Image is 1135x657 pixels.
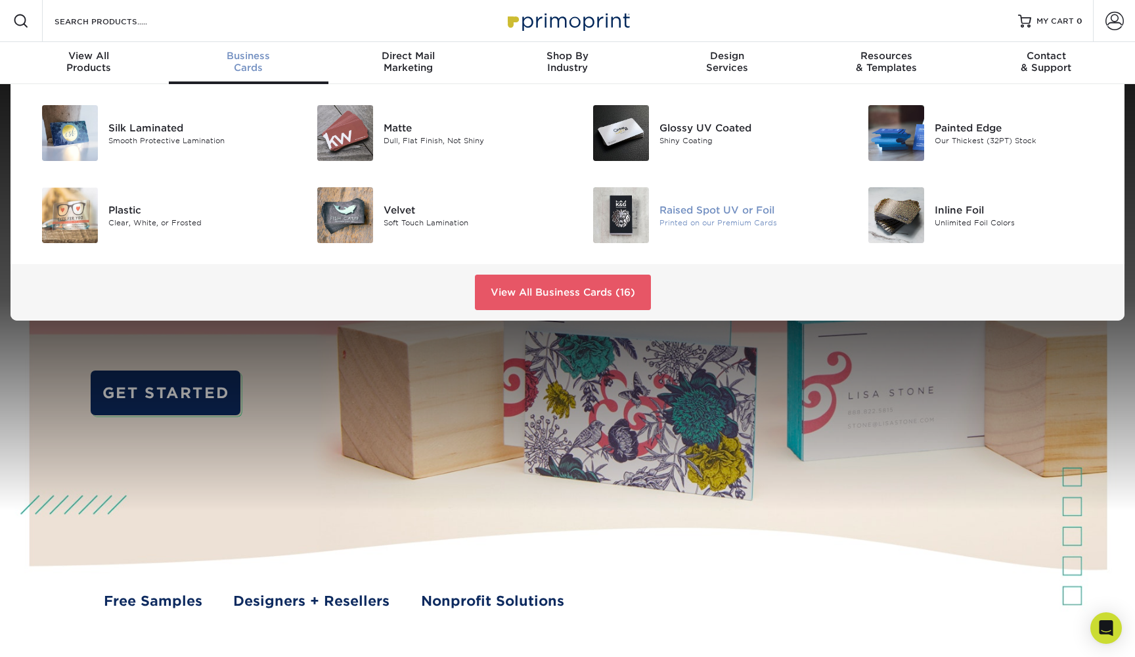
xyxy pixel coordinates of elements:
img: Raised Spot UV or Foil Business Cards [593,187,649,243]
div: Raised Spot UV or Foil [659,202,834,217]
a: Painted Edge Business Cards Painted Edge Our Thickest (32PT) Stock [853,100,1109,166]
a: Raised Spot UV or Foil Business Cards Raised Spot UV or Foil Printed on our Premium Cards [577,182,834,248]
span: MY CART [1036,16,1074,27]
a: Velvet Business Cards Velvet Soft Touch Lamination [302,182,558,248]
span: Contact [966,50,1126,62]
span: Resources [807,50,966,62]
div: Open Intercom Messenger [1090,612,1122,644]
div: Silk Laminated [108,120,282,135]
img: Glossy UV Coated Business Cards [593,105,649,161]
div: Printed on our Premium Cards [659,217,834,228]
a: Nonprofit Solutions [421,591,564,611]
span: Shop By [488,50,648,62]
img: Plastic Business Cards [42,187,98,243]
a: Contact& Support [966,42,1126,84]
input: SEARCH PRODUCTS..... [53,13,181,29]
a: DesignServices [647,42,807,84]
a: Resources& Templates [807,42,966,84]
div: Matte [384,120,558,135]
a: View All Business Cards (16) [475,275,651,310]
div: Cards [169,50,328,74]
div: Unlimited Foil Colors [935,217,1109,228]
span: 0 [1077,16,1082,26]
a: Direct MailMarketing [328,42,488,84]
img: Inline Foil Business Cards [868,187,924,243]
span: View All [9,50,169,62]
div: Dull, Flat Finish, Not Shiny [384,135,558,146]
div: Plastic [108,202,282,217]
div: Shiny Coating [659,135,834,146]
div: Velvet [384,202,558,217]
img: Velvet Business Cards [317,187,373,243]
a: Inline Foil Business Cards Inline Foil Unlimited Foil Colors [853,182,1109,248]
div: Smooth Protective Lamination [108,135,282,146]
a: Silk Laminated Business Cards Silk Laminated Smooth Protective Lamination [26,100,282,166]
span: Direct Mail [328,50,488,62]
div: Marketing [328,50,488,74]
div: & Templates [807,50,966,74]
a: Plastic Business Cards Plastic Clear, White, or Frosted [26,182,282,248]
a: Designers + Resellers [233,591,389,611]
a: View AllProducts [9,42,169,84]
a: Glossy UV Coated Business Cards Glossy UV Coated Shiny Coating [577,100,834,166]
div: Our Thickest (32PT) Stock [935,135,1109,146]
div: Clear, White, or Frosted [108,217,282,228]
div: Industry [488,50,648,74]
a: Shop ByIndustry [488,42,648,84]
span: Design [647,50,807,62]
img: Painted Edge Business Cards [868,105,924,161]
a: BusinessCards [169,42,328,84]
div: Painted Edge [935,120,1109,135]
span: Business [169,50,328,62]
div: Soft Touch Lamination [384,217,558,228]
img: Primoprint [502,7,633,35]
div: Inline Foil [935,202,1109,217]
a: Free Samples [104,591,202,611]
img: Matte Business Cards [317,105,373,161]
div: Glossy UV Coated [659,120,834,135]
div: Services [647,50,807,74]
img: Silk Laminated Business Cards [42,105,98,161]
div: & Support [966,50,1126,74]
a: Matte Business Cards Matte Dull, Flat Finish, Not Shiny [302,100,558,166]
div: Products [9,50,169,74]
